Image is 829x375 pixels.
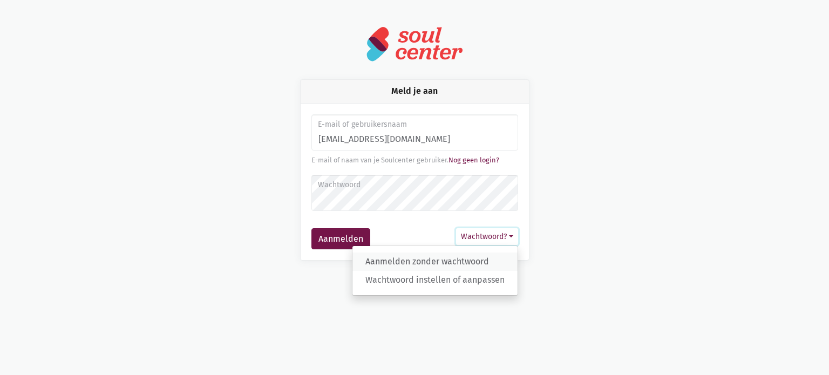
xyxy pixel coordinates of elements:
label: Wachtwoord [318,179,511,191]
img: logo-soulcenter-full.svg [366,26,463,62]
form: Aanmelden [311,114,518,250]
a: Wachtwoord instellen of aanpassen [352,270,518,289]
div: Meld je aan [301,80,529,103]
button: Aanmelden [311,228,370,250]
div: E-mail of naam van je Soulcenter gebruiker. [311,155,518,166]
button: Wachtwoord? [456,228,518,245]
div: Wachtwoord? [352,246,518,296]
a: Aanmelden zonder wachtwoord [352,253,518,271]
a: Nog geen login? [449,156,499,164]
label: E-mail of gebruikersnaam [318,119,511,131]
